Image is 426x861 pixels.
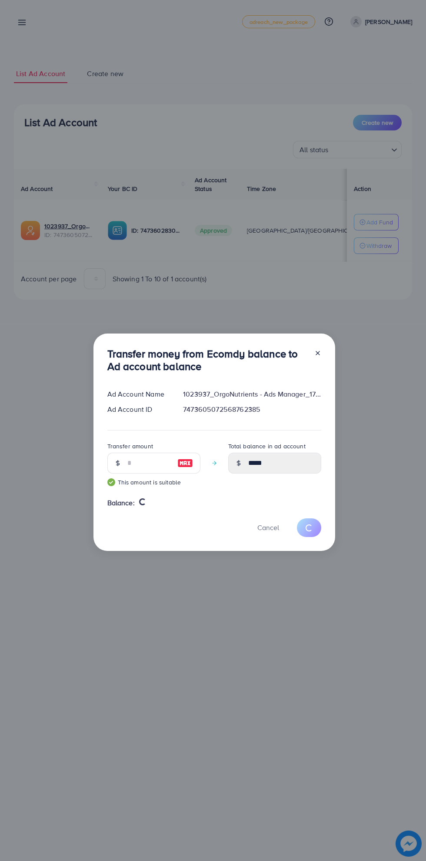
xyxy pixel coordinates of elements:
[176,404,328,414] div: 7473605072568762385
[228,442,306,451] label: Total balance in ad account
[177,458,193,468] img: image
[257,523,279,532] span: Cancel
[100,389,176,399] div: Ad Account Name
[100,404,176,414] div: Ad Account ID
[107,478,200,487] small: This amount is suitable
[176,389,328,399] div: 1023937_OrgoNutrients - Ads Manager_1740084299738
[107,498,135,508] span: Balance:
[107,478,115,486] img: guide
[246,518,290,537] button: Cancel
[107,442,153,451] label: Transfer amount
[107,347,307,373] h3: Transfer money from Ecomdy balance to Ad account balance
